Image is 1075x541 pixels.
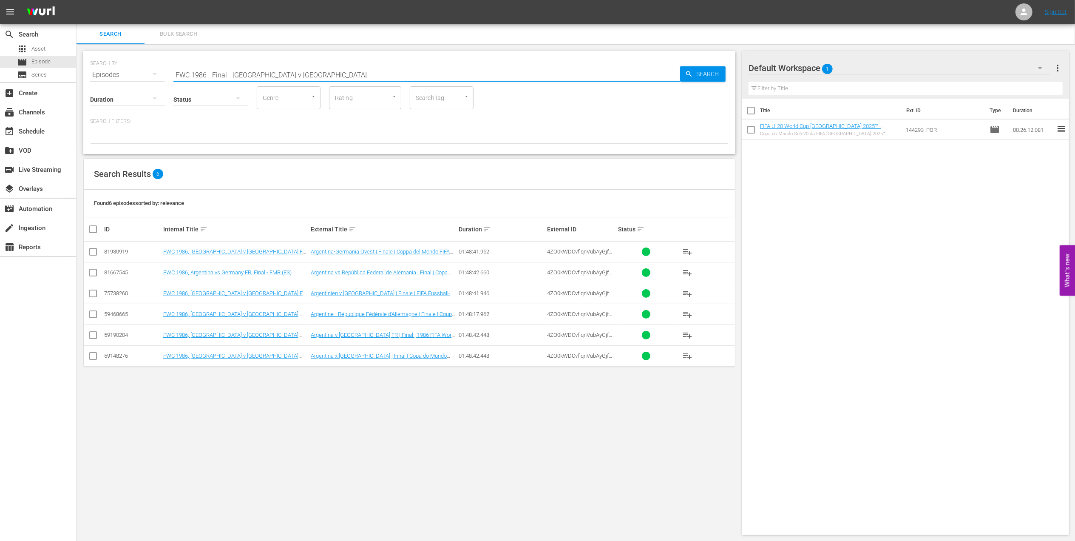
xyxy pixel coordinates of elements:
span: more_vert [1052,63,1063,73]
span: 4ZO0kWDCvfiqnVubAyGjfR_ES [547,269,615,282]
span: playlist_add [682,247,692,257]
div: Copa do Mundo Sub-20 da FIFA [GEOGRAPHIC_DATA] 2025™: Melhores Momentos [760,131,899,137]
span: VOD [4,145,14,156]
span: Bulk Search [150,29,207,39]
span: menu [5,7,15,17]
div: Duration [459,224,545,234]
a: Argentine - République Fédérale d'Allemagne | Finale | Coupe du Monde de la FIFA, [GEOGRAPHIC_DAT... [311,311,455,324]
div: External ID [547,226,616,233]
span: playlist_add [682,288,692,299]
span: 6 [153,169,163,179]
a: Argentina vs República Federal de Alemania | Final | Copa Mundial de la FIFA [GEOGRAPHIC_DATA] 19... [311,269,451,288]
div: 01:48:42.448 [459,353,545,359]
a: FWC 1986, [GEOGRAPHIC_DATA] v [GEOGRAPHIC_DATA] (PT) [163,353,302,365]
span: sort [483,225,491,233]
span: Episode [17,57,27,67]
div: 59148276 [104,353,161,359]
a: FIFA U-20 World Cup [GEOGRAPHIC_DATA] 2025™ - Highlights Bundle MD 7+8+9 (PT) [760,123,885,136]
span: Reports [4,242,14,252]
div: Default Workspace [749,56,1050,80]
span: 4ZO0kWDCvfiqnVubAyGjfR_ENG [547,332,615,345]
span: sort [637,225,644,233]
a: FWC 1986, [GEOGRAPHIC_DATA] v [GEOGRAPHIC_DATA] FR, Final - FMR (IT) [163,248,307,261]
span: playlist_add [682,351,692,361]
span: 4ZO0kWDCvfiqnVubAyGjfR_DE [547,290,615,303]
a: Argentinien v [GEOGRAPHIC_DATA] | Finale | FIFA Fussball-Weltmeisterschaft [GEOGRAPHIC_DATA] 1986... [311,290,454,309]
span: playlist_add [682,330,692,340]
span: Found 6 episodes sorted by: relevance [94,200,184,206]
p: Search Filters: [90,118,729,125]
div: 01:48:42.448 [459,332,545,338]
img: ans4CAIJ8jUAAAAAAAAAAAAAAAAAAAAAAAAgQb4GAAAAAAAAAAAAAAAAAAAAAAAAJMjXAAAAAAAAAAAAAAAAAAAAAAAAgAT5G... [20,2,61,22]
a: FWC 1986, [GEOGRAPHIC_DATA] v [GEOGRAPHIC_DATA] FR, Final - FMR (DE) [163,290,307,303]
td: 144293_POR [902,120,987,140]
span: Episode [31,57,51,66]
a: Argentina-Germania Ovest | Finale | Coppa del Mondo FIFA Messico 1986 | Match completo [311,248,453,261]
div: Status [618,224,675,234]
span: Ingestion [4,223,14,233]
span: Episode [990,125,1000,135]
a: FWC 1986, Argentina vs Germany FR, Final - FMR (ES) [163,269,292,276]
a: Argentina x [GEOGRAPHIC_DATA] | Final | Copa do Mundo FIFA México 1986 | Jogo completo [311,353,450,365]
button: playlist_add [677,325,698,345]
span: 1 [822,60,833,78]
button: Open Feedback Widget [1060,245,1075,296]
button: Search [680,66,726,82]
span: Overlays [4,184,14,194]
span: Automation [4,204,14,214]
span: sort [349,225,356,233]
span: Search [82,29,139,39]
button: Open [390,92,398,100]
a: Sign Out [1045,9,1067,15]
div: 01:48:41.946 [459,290,545,296]
button: Open [462,92,471,100]
button: Open [309,92,318,100]
div: 01:48:42.660 [459,269,545,276]
button: playlist_add [677,262,698,283]
div: Episodes [90,63,165,87]
th: Title [760,99,901,122]
span: 4ZO0kWDCvfiqnVubAyGjfR_ITA [547,248,615,261]
div: ID [104,226,161,233]
div: 81667545 [104,269,161,276]
span: 4ZO0kWDCvfiqnVubAyGjfR_FR [547,311,615,324]
span: Search [693,66,726,82]
span: Series [17,70,27,80]
span: Channels [4,107,14,117]
span: Create [4,88,14,98]
span: Search [4,29,14,40]
button: playlist_add [677,242,698,262]
div: External Title [311,224,456,234]
td: 00:26:12.081 [1010,120,1056,140]
div: Internal Title [163,224,308,234]
button: playlist_add [677,346,698,366]
div: 75738260 [104,290,161,296]
th: Type [984,99,1008,122]
div: 59190204 [104,332,161,338]
div: 01:48:41.952 [459,248,545,255]
span: playlist_add [682,268,692,278]
span: reorder [1056,124,1066,134]
div: 59468665 [104,311,161,317]
div: 01:48:17.962 [459,311,545,317]
button: more_vert [1052,58,1063,78]
span: Live Streaming [4,165,14,175]
a: FWC 1986, [GEOGRAPHIC_DATA] v [GEOGRAPHIC_DATA] (EN) [163,332,302,345]
span: Search Results [94,169,151,179]
span: Schedule [4,126,14,137]
span: Series [31,71,47,79]
span: Asset [31,45,45,53]
span: Asset [17,44,27,54]
a: Argentina v [GEOGRAPHIC_DATA] FR | Final | 1986 FIFA World Cup [GEOGRAPHIC_DATA]™ | Full Match Re... [311,332,456,345]
div: 81930919 [104,248,161,255]
a: FWC 1986, [GEOGRAPHIC_DATA] v [GEOGRAPHIC_DATA] (FR) [163,311,302,324]
th: Duration [1008,99,1059,122]
span: 4ZO0kWDCvfiqnVubAyGjfR_POR [547,353,615,365]
button: playlist_add [677,304,698,325]
th: Ext. ID [901,99,984,122]
span: playlist_add [682,309,692,319]
button: playlist_add [677,283,698,304]
span: sort [200,225,207,233]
